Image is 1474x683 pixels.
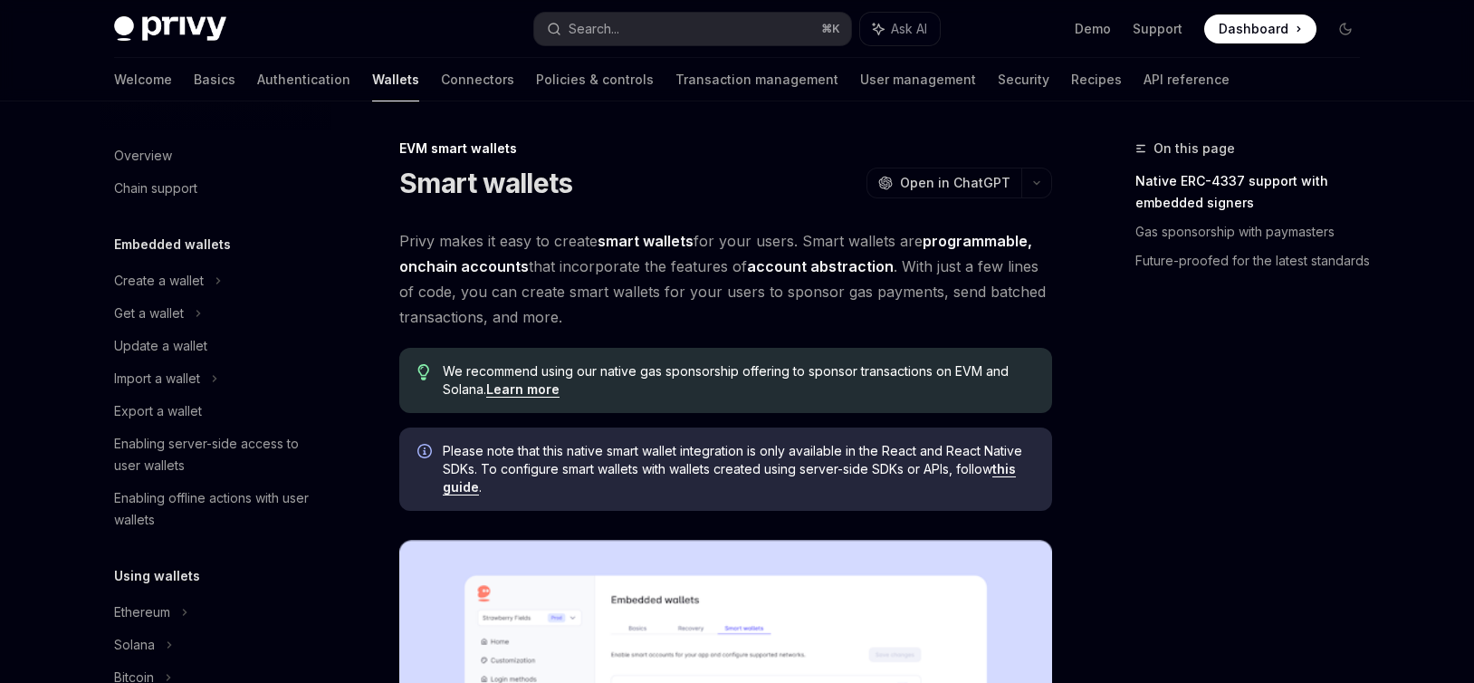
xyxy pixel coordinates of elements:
span: ⌘ K [821,22,840,36]
strong: smart wallets [598,232,694,250]
a: account abstraction [747,257,894,276]
a: Native ERC-4337 support with embedded signers [1135,167,1374,217]
a: Learn more [486,381,560,398]
span: Please note that this native smart wallet integration is only available in the React and React Na... [443,442,1034,496]
button: Ask AI [860,13,940,45]
div: Search... [569,18,619,40]
a: User management [860,58,976,101]
button: Search...⌘K [534,13,851,45]
h5: Embedded wallets [114,234,231,255]
a: Recipes [1071,58,1122,101]
svg: Tip [417,364,430,380]
div: Import a wallet [114,368,200,390]
a: Enabling server-side access to user wallets [100,428,331,482]
a: Policies & controls [536,58,654,101]
a: Future-proofed for the latest standards [1135,246,1374,275]
svg: Info [417,444,435,462]
h1: Smart wallets [399,167,572,199]
a: Dashboard [1204,14,1316,43]
a: Transaction management [675,58,838,101]
div: Chain support [114,178,197,199]
a: Authentication [257,58,350,101]
div: Export a wallet [114,400,202,422]
a: Overview [100,139,331,172]
a: API reference [1144,58,1230,101]
a: Chain support [100,172,331,205]
img: dark logo [114,16,226,42]
a: Welcome [114,58,172,101]
div: Enabling server-side access to user wallets [114,433,321,476]
div: Ethereum [114,601,170,623]
span: Dashboard [1219,20,1288,38]
span: Privy makes it easy to create for your users. Smart wallets are that incorporate the features of ... [399,228,1052,330]
div: Overview [114,145,172,167]
span: We recommend using our native gas sponsorship offering to sponsor transactions on EVM and Solana. [443,362,1034,399]
span: Open in ChatGPT [900,174,1010,192]
span: On this page [1153,138,1235,159]
a: Enabling offline actions with user wallets [100,482,331,536]
a: Export a wallet [100,395,331,428]
a: Support [1133,20,1182,38]
a: Gas sponsorship with paymasters [1135,217,1374,246]
div: Update a wallet [114,335,207,357]
a: Basics [194,58,235,101]
a: Wallets [372,58,419,101]
span: Ask AI [891,20,927,38]
a: Update a wallet [100,330,331,362]
div: Get a wallet [114,303,184,324]
div: Solana [114,634,155,656]
div: Enabling offline actions with user wallets [114,487,321,531]
button: Toggle dark mode [1331,14,1360,43]
div: EVM smart wallets [399,139,1052,158]
a: Security [998,58,1049,101]
button: Open in ChatGPT [866,168,1021,198]
div: Create a wallet [114,270,204,292]
a: Demo [1075,20,1111,38]
a: Connectors [441,58,514,101]
h5: Using wallets [114,565,200,587]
